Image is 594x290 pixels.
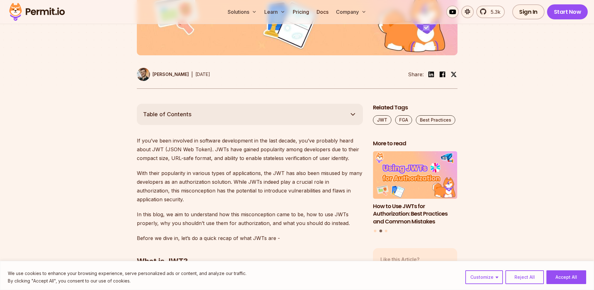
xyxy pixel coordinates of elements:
button: Table of Contents [137,104,363,125]
span: Table of Contents [143,110,192,119]
li: 2 of 3 [373,151,457,226]
img: Permit logo [6,1,68,22]
img: How to Use JWTs for Authorization: Best Practices and Common Mistakes [373,151,457,199]
p: In this blog, we aim to understand how this misconception came to be, how to use JWTs properly, w... [137,210,363,227]
button: Accept All [546,270,586,284]
h2: More to read [373,140,457,147]
a: JWT [373,115,391,125]
button: Reject All [505,270,544,284]
img: facebook [439,71,446,78]
li: Share: [408,71,424,78]
h3: How to Use JWTs for Authorization: Best Practices and Common Mistakes [373,202,457,226]
a: [PERSON_NAME] [137,68,189,81]
a: FGA [395,115,412,125]
div: | [191,71,193,78]
button: Solutions [225,6,259,18]
a: Best Practices [416,115,455,125]
a: Docs [314,6,331,18]
button: Company [333,6,369,18]
a: Sign In [512,4,545,19]
p: If you’ve been involved in software development in the last decade, you’ve probably heard about J... [137,136,363,162]
h2: What is JWT? [137,231,363,266]
img: linkedin [427,71,435,78]
span: 5.3k [487,8,500,16]
p: With their popularity in various types of applications, the JWT has also been misused by many dev... [137,169,363,204]
button: Customize [465,270,503,284]
img: twitter [451,71,457,77]
div: Posts [373,151,457,233]
time: [DATE] [195,72,210,77]
button: Go to slide 1 [374,230,376,232]
h2: Related Tags [373,104,457,112]
p: By clicking "Accept All", you consent to our use of cookies. [8,277,246,285]
a: Start Now [547,4,588,19]
button: Go to slide 2 [379,229,382,232]
a: How to Use JWTs for Authorization: Best Practices and Common MistakesHow to Use JWTs for Authoriz... [373,151,457,226]
button: Learn [262,6,288,18]
p: We use cookies to enhance your browsing experience, serve personalized ads or content, and analyz... [8,270,246,277]
a: 5.3k [476,6,505,18]
button: Go to slide 3 [385,230,387,232]
img: Daniel Bass [137,68,150,81]
p: Before we dive in, let’s do a quick recap of what JWTs are - [137,234,363,242]
a: Pricing [290,6,312,18]
p: Like this Article? [380,256,427,263]
p: [PERSON_NAME] [152,71,189,77]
